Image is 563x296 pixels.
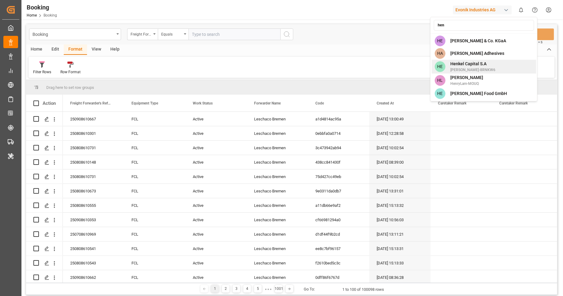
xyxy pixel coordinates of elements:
[450,90,507,97] span: [PERSON_NAME] Food GmbH
[450,38,506,44] span: [PERSON_NAME] & Co. KGaA
[435,75,445,86] span: HL
[435,48,445,59] span: HA
[450,81,483,86] span: HenryLam-MOUQ
[450,67,495,73] span: [PERSON_NAME]-8RNKW6
[450,61,495,67] span: Henkel Capital S.A
[450,50,504,57] span: [PERSON_NAME] Adhesives
[435,61,445,72] span: HE
[450,74,483,81] span: [PERSON_NAME]
[435,36,445,46] span: HE
[434,20,534,31] input: Search an account...
[435,88,445,99] span: HE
